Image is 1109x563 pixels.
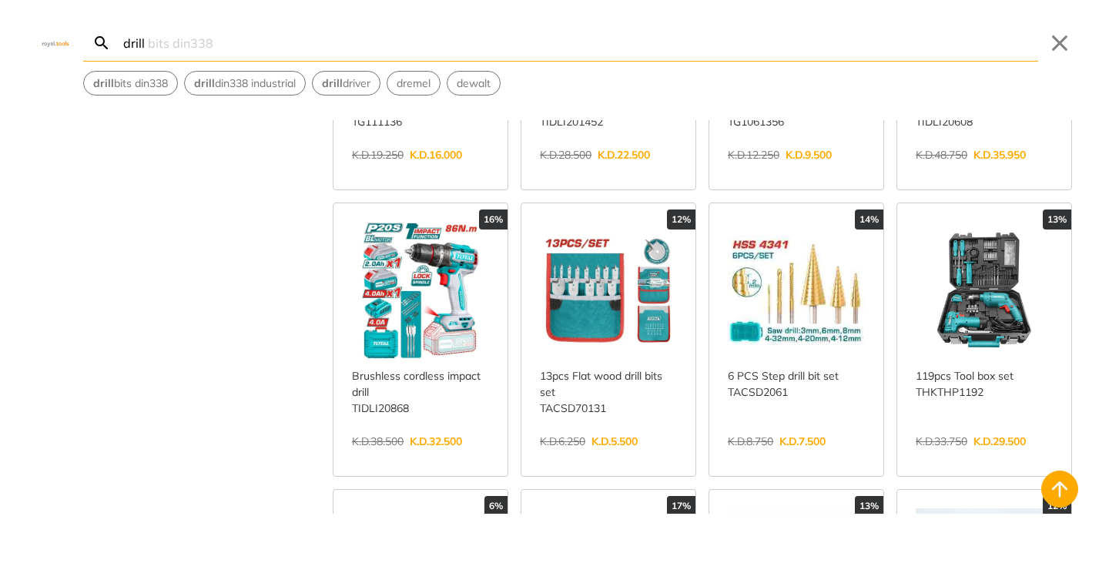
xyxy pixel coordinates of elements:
button: Select suggestion: drill din338 industrial [185,72,305,95]
svg: Back to top [1047,477,1072,501]
button: Select suggestion: dremel [387,72,440,95]
button: Select suggestion: dewalt [447,72,500,95]
div: 6% [484,496,508,516]
div: 12% [667,209,695,230]
span: driver [322,75,370,92]
div: 17% [667,496,695,516]
div: Suggestion: drill driver [312,71,380,96]
svg: Search [92,34,111,52]
span: din338 industrial [194,75,296,92]
div: Suggestion: dewalt [447,71,501,96]
div: 12% [1043,496,1071,516]
span: bits din338 [93,75,168,92]
span: dewalt [457,75,491,92]
img: Close [37,39,74,46]
div: Suggestion: drill bits din338 [83,71,178,96]
span: dremel [397,75,431,92]
div: 13% [1043,209,1071,230]
div: Suggestion: drill din338 industrial [184,71,306,96]
button: Close [1047,31,1072,55]
button: Back to top [1041,471,1078,508]
button: Select suggestion: drill bits din338 [84,72,177,95]
strong: drill [194,76,215,90]
input: Search… [120,25,1038,61]
div: 14% [855,209,883,230]
strong: drill [93,76,114,90]
div: 13% [855,496,883,516]
strong: drill [322,76,343,90]
button: Select suggestion: drill driver [313,72,380,95]
div: Suggestion: dremel [387,71,441,96]
div: 16% [479,209,508,230]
